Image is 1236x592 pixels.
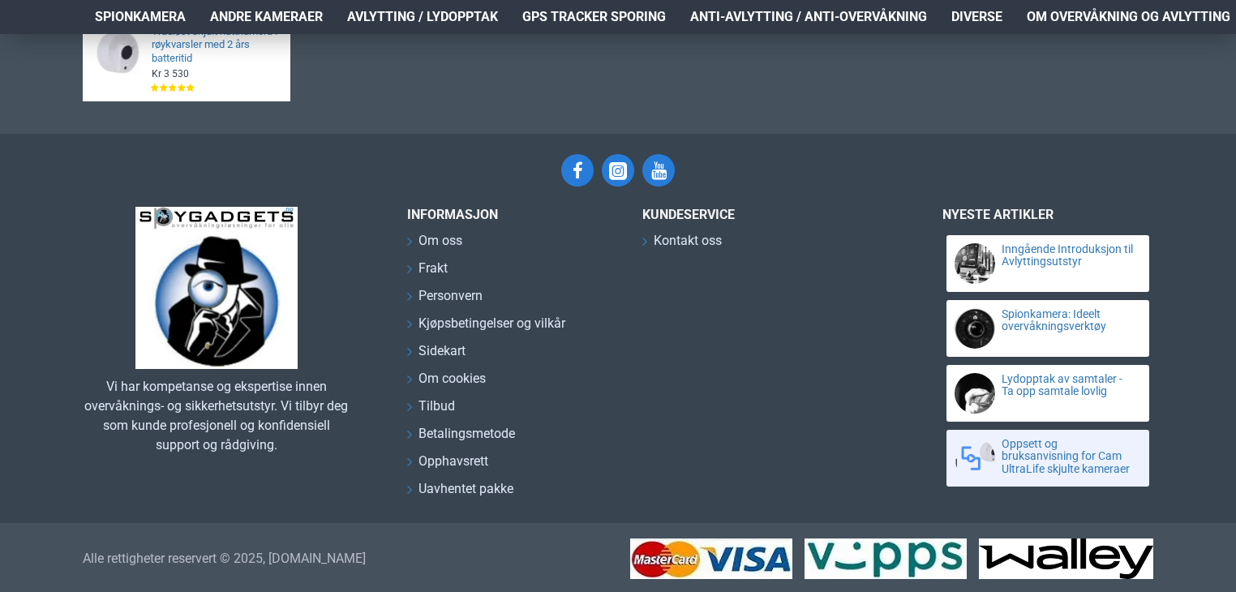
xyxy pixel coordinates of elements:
[642,231,722,259] a: Kontakt oss
[95,7,186,27] span: Spionkamera
[1002,373,1135,398] a: Lydopptak av samtaler - Ta opp samtale lovlig
[418,397,455,416] span: Tilbud
[83,549,366,568] a: Alle rettigheter reservert © 2025, [DOMAIN_NAME]
[630,538,792,579] img: Vi godtar Visa og MasterCard
[1002,243,1135,268] a: Inngående Introduksjon til Avlyttingsutstyr
[642,207,886,222] h3: Kundeservice
[135,207,298,369] img: SpyGadgets.no
[418,314,565,333] span: Kjøpsbetingelser og vilkår
[1002,438,1135,475] a: Oppsett og bruksanvisning for Cam UltraLife skjulte kameraer
[418,479,513,499] span: Uavhentet pakke
[942,207,1153,222] h3: Nyeste artikler
[407,207,618,222] h3: INFORMASJON
[690,7,927,27] span: Anti-avlytting / Anti-overvåkning
[407,231,462,259] a: Om oss
[347,7,498,27] span: Avlytting / Lydopptak
[418,231,462,251] span: Om oss
[418,286,483,306] span: Personvern
[407,397,455,424] a: Tilbud
[88,24,148,83] img: Trådløst skjult nattkamera i røykvarsler med 2 års batteritid
[418,424,515,444] span: Betalingsmetode
[407,424,515,452] a: Betalingsmetode
[152,67,189,80] span: Kr 3 530
[1027,7,1230,27] span: Om overvåkning og avlytting
[418,452,488,471] span: Opphavsrett
[979,538,1153,579] img: Vi godtar faktura betaling
[407,341,466,369] a: Sidekart
[407,479,513,507] a: Uavhentet pakke
[407,286,483,314] a: Personvern
[418,341,466,361] span: Sidekart
[83,377,350,455] div: Vi har kompetanse og ekspertise innen overvåknings- og sikkerhetsutstyr. Vi tilbyr deg som kunde ...
[418,369,486,388] span: Om cookies
[1002,308,1135,333] a: Spionkamera: Ideelt overvåkningsverktøy
[654,231,722,251] span: Kontakt oss
[418,259,448,278] span: Frakt
[152,25,281,66] a: Trådløst skjult nattkamera i røykvarsler med 2 års batteritid
[407,369,486,397] a: Om cookies
[805,538,967,579] img: Vi godtar Vipps
[951,7,1002,27] span: Diverse
[407,314,565,341] a: Kjøpsbetingelser og vilkår
[407,452,488,479] a: Opphavsrett
[407,259,448,286] a: Frakt
[522,7,666,27] span: GPS Tracker Sporing
[210,7,323,27] span: Andre kameraer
